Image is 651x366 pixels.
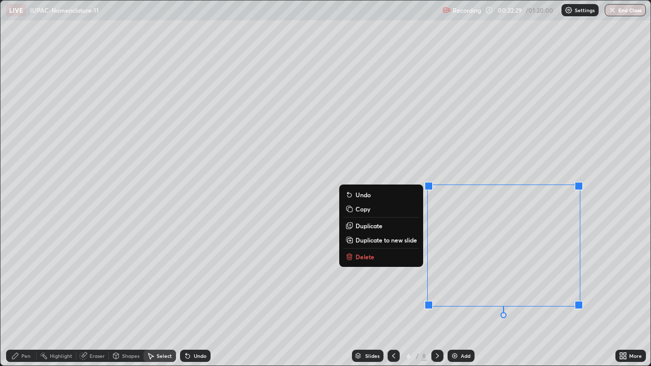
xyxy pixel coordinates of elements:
div: / [416,353,419,359]
p: Duplicate [356,222,382,230]
div: Undo [194,353,206,358]
button: Undo [343,189,419,201]
img: recording.375f2c34.svg [442,6,451,14]
p: Recording [453,7,481,14]
p: Duplicate to new slide [356,236,417,244]
div: 8 [421,351,427,360]
button: Duplicate [343,220,419,232]
button: End Class [605,4,646,16]
div: More [629,353,642,358]
div: Eraser [90,353,105,358]
p: Settings [575,8,595,13]
div: Pen [21,353,31,358]
p: Copy [356,205,370,213]
div: Slides [365,353,379,358]
p: IUPAC-Nomenclature-11 [30,6,99,14]
div: Highlight [50,353,72,358]
div: Add [461,353,470,358]
p: Undo [356,191,371,199]
p: LIVE [9,6,23,14]
p: Delete [356,253,374,261]
div: Shapes [122,353,139,358]
div: 6 [404,353,414,359]
button: Copy [343,203,419,215]
img: class-settings-icons [565,6,573,14]
div: Select [157,353,172,358]
button: Duplicate to new slide [343,234,419,246]
img: add-slide-button [451,352,459,360]
img: end-class-cross [608,6,616,14]
button: Delete [343,251,419,263]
